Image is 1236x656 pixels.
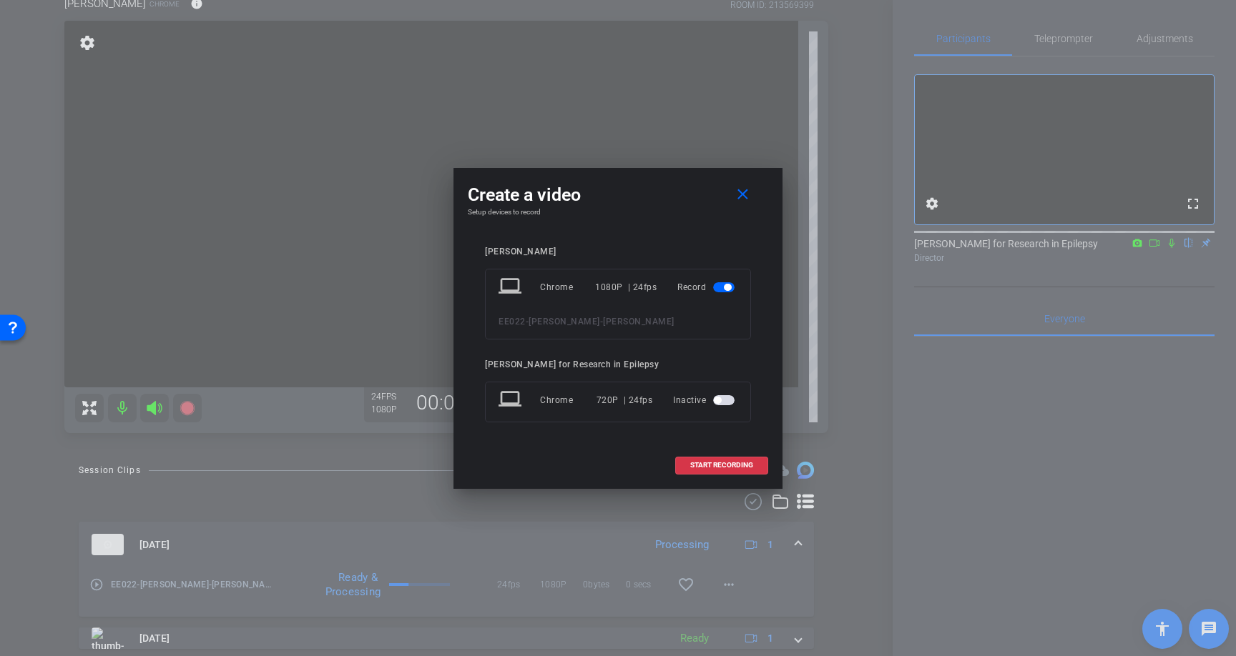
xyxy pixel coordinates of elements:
div: Create a video [468,182,768,208]
h4: Setup devices to record [468,208,768,217]
span: [PERSON_NAME] [603,317,675,327]
mat-icon: laptop [499,274,524,300]
span: EE022-[PERSON_NAME] [499,317,600,327]
span: START RECORDING [690,462,753,469]
div: 1080P | 24fps [595,274,657,300]
button: START RECORDING [675,457,768,474]
mat-icon: close [734,186,752,204]
div: 720P | 24fps [597,387,653,413]
div: Chrome [540,274,595,300]
div: Inactive [673,387,737,413]
div: Record [677,274,737,300]
mat-icon: laptop [499,387,524,413]
div: [PERSON_NAME] [485,247,751,257]
span: - [600,317,604,327]
div: [PERSON_NAME] for Research in Epilepsy [485,359,751,370]
div: Chrome [540,387,597,413]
